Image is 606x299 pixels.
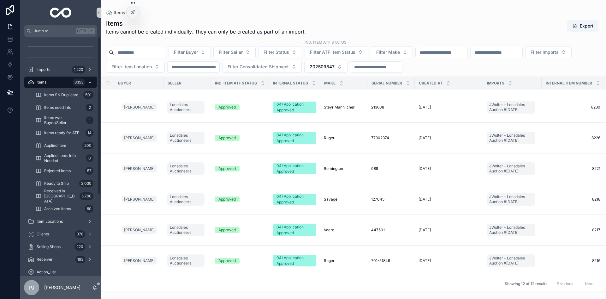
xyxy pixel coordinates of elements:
[505,281,547,286] span: Showing 12 of 12 results
[371,81,402,86] span: Serial Number
[487,101,535,114] a: JWolter - Lonsdales Auction #[DATE]
[37,67,50,72] span: Imports
[324,227,334,233] span: Voere
[371,166,378,171] span: 089
[85,167,93,175] div: 57
[218,227,236,233] div: Approved
[32,165,97,177] a: Rejected Items57
[273,81,308,86] span: Internal Status
[24,25,97,37] button: Jump to...CtrlK
[44,168,71,173] span: Rejected Items
[545,135,600,140] a: 8226
[32,115,97,126] a: Items w/o Buyer/Seller1
[489,133,533,143] span: JWolter - Lonsdales Auction #[DATE]
[487,192,538,207] a: JWolter - Lonsdales Auction #[DATE]
[419,197,479,202] a: [DATE]
[44,189,77,204] span: Received in [GEOGRAPHIC_DATA]
[32,102,97,113] a: Items need Info2
[24,254,97,265] a: Receiver193
[305,39,347,45] label: ind. Item ATF Status
[371,197,384,202] span: 127045
[324,258,364,263] a: Ruger
[122,103,157,111] a: [PERSON_NAME]
[106,61,165,73] button: Select Button
[37,219,63,224] span: Item Locations
[324,258,335,263] span: Ruger
[487,193,535,206] a: JWolter - Lonsdales Auction #[DATE]
[122,102,160,112] a: [PERSON_NAME]
[545,227,600,233] a: 8217
[487,81,504,86] span: Imports
[76,28,88,34] span: Ctrl
[20,37,101,276] div: scrollable content
[168,81,181,86] span: Seller
[122,134,157,142] a: [PERSON_NAME]
[167,162,205,175] a: Lonsdales Auctioneers
[324,197,364,202] a: Savage
[213,46,256,58] button: Select Button
[567,20,598,32] button: Export
[489,194,533,204] span: JWolter - Lonsdales Auction #[DATE]
[124,258,155,263] span: [PERSON_NAME]
[324,227,364,233] a: Voere
[215,227,265,233] a: Approved
[487,100,538,115] a: JWolter - Lonsdales Auction #[DATE]
[82,142,93,149] div: 200
[273,194,316,205] a: 04) Application Approved
[215,104,265,110] a: Approved
[72,66,85,73] div: 1,220
[545,197,600,202] a: 8218
[122,225,160,235] a: [PERSON_NAME]
[122,165,157,172] a: [PERSON_NAME]
[89,28,94,34] span: K
[419,105,431,110] p: [DATE]
[546,81,592,86] span: Internal Item Number
[264,49,289,55] span: Filter Status
[487,130,538,146] a: JWolter - Lonsdales Auction #[DATE]
[487,224,535,236] a: JWolter - Lonsdales Auction #[DATE]
[111,64,152,70] span: Filter Item Location
[371,227,385,233] span: 447501
[487,253,538,268] a: JWolter - Lonsdales Auction #[DATE]
[419,227,479,233] a: [DATE]
[324,197,337,202] span: Savage
[124,135,155,140] span: [PERSON_NAME]
[44,105,71,110] span: Items need Info
[273,224,316,236] a: 04) Application Approved
[44,153,83,163] span: Applied Items Info Needed
[44,284,80,291] p: [PERSON_NAME]
[167,193,205,206] a: Lonsdales Auctioneers
[276,163,312,174] div: 04) Application Approved
[124,166,155,171] span: [PERSON_NAME]
[419,105,479,110] a: [DATE]
[222,61,302,73] button: Select Button
[218,135,236,141] div: Approved
[304,61,348,73] button: Select Button
[324,81,336,86] span: Make
[531,49,559,55] span: Filter Imports
[273,102,316,113] a: 04) Application Approved
[167,254,205,267] a: Lonsdales Auctioneers
[376,49,400,55] span: Filter Make
[124,227,155,233] span: [PERSON_NAME]
[24,241,97,252] a: Selling Shops220
[371,258,390,263] span: 701-51849
[122,256,160,266] a: [PERSON_NAME]
[73,78,85,86] div: 8,153
[80,192,93,200] div: 5,790
[276,194,312,205] div: 04) Application Approved
[24,216,97,227] a: Item Locations
[169,46,211,58] button: Select Button
[44,181,69,186] span: Ready to Ship
[86,104,93,111] div: 2
[106,28,306,35] span: Items cannot be created individually. They can only be created as part of an import.
[276,255,312,266] div: 04) Application Approved
[122,164,160,174] a: [PERSON_NAME]
[34,28,74,34] span: Jump to...
[44,143,66,148] span: Applied Item
[276,132,312,144] div: 04) Application Approved
[487,222,538,238] a: JWolter - Lonsdales Auction #[DATE]
[86,129,93,137] div: 14
[167,100,207,115] a: Lonsdales Auctioneers
[489,225,533,235] span: JWolter - Lonsdales Auction #[DATE]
